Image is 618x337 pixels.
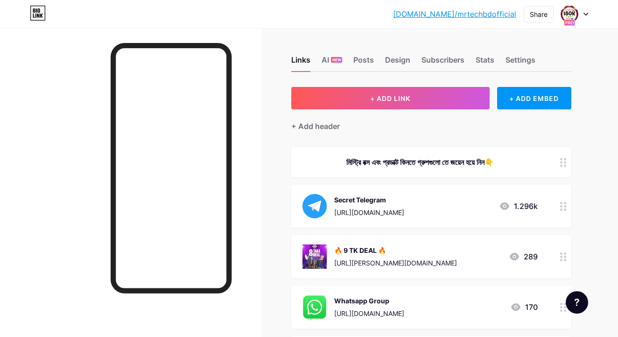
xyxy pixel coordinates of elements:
div: Whatsapp Group [334,296,404,306]
div: [URL][PERSON_NAME][DOMAIN_NAME] [334,258,457,268]
div: Subscribers [421,54,464,71]
div: + Add header [291,121,340,132]
img: Secret Telegram [302,194,327,218]
img: 🔥 9 TK DEAL 🔥 [302,244,327,269]
div: AI [322,54,342,71]
div: 289 [509,251,538,262]
img: mrtechbdofficial [561,5,578,23]
div: 🔥 9 TK DEAL 🔥 [334,245,457,255]
div: Secret Telegram [334,195,404,205]
div: Posts [353,54,374,71]
div: 1.296k [499,201,538,212]
div: + ADD EMBED [497,87,571,109]
div: Share [530,9,548,19]
img: Whatsapp Group [302,295,327,319]
span: + ADD LINK [370,94,410,102]
a: [DOMAIN_NAME]/mrtechbdofficial [393,8,516,20]
span: NEW [332,57,341,63]
div: Stats [476,54,494,71]
div: Design [385,54,410,71]
div: মিস্ট্রি বক্স এবং প্রডাক্ট কিনতে গ্রুপগুলো তে জয়েন হয়ে নিন👇 [302,157,538,168]
button: + ADD LINK [291,87,490,109]
div: Links [291,54,310,71]
div: 170 [510,301,538,313]
div: Settings [506,54,535,71]
div: [URL][DOMAIN_NAME] [334,308,404,318]
div: [URL][DOMAIN_NAME] [334,208,404,217]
